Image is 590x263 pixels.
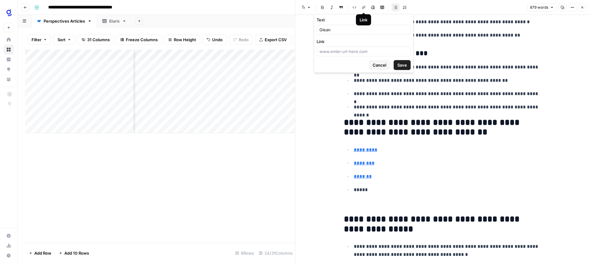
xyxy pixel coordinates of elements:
[265,37,287,43] span: Export CSV
[530,5,548,10] span: 879 words
[126,37,158,43] span: Freeze Columns
[4,55,14,64] a: Insights
[373,62,386,68] span: Cancel
[97,15,132,27] a: Blank
[34,250,51,256] span: Add Row
[32,15,97,27] a: Perspectives Articles
[4,64,14,74] a: Opportunities
[255,35,291,45] button: Export CSV
[53,35,75,45] button: Sort
[4,7,15,18] img: Glean SEO Ops Logo
[164,35,200,45] button: Row Height
[64,250,89,256] span: Add 10 Rows
[256,248,295,258] div: 24/31 Columns
[116,35,162,45] button: Freeze Columns
[233,248,256,258] div: 6 Rows
[4,241,14,251] a: Usage
[397,62,407,68] span: Save
[394,60,411,70] button: Save
[229,35,253,45] button: Redo
[203,35,227,45] button: Undo
[317,38,411,45] label: Link
[212,37,223,43] span: Undo
[87,37,110,43] span: 31 Columns
[527,3,557,11] button: 879 words
[239,37,249,43] span: Redo
[4,231,14,241] a: Settings
[4,45,14,55] a: Browse
[369,60,390,70] button: Cancel
[4,35,14,45] a: Home
[109,18,120,24] div: Blank
[4,251,14,261] button: Help + Support
[4,74,14,84] a: Your Data
[58,37,66,43] span: Sort
[174,37,196,43] span: Row Height
[78,35,114,45] button: 31 Columns
[25,248,55,258] button: Add Row
[319,48,408,55] input: www.enter-url-here.com
[4,5,14,20] button: Workspace: Glean SEO Ops
[28,35,51,45] button: Filter
[55,248,93,258] button: Add 10 Rows
[32,37,41,43] span: Filter
[319,27,408,33] input: Type placeholder
[317,17,411,23] label: Text
[44,18,85,24] div: Perspectives Articles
